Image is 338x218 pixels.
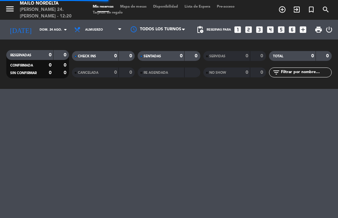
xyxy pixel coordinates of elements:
[64,63,68,68] strong: 0
[5,4,15,16] button: menu
[322,6,330,14] i: search
[181,5,214,9] span: Lista de Espera
[304,4,319,15] span: Reserva especial
[85,28,103,32] span: Almuerzo
[246,54,248,58] strong: 0
[129,70,133,75] strong: 0
[10,64,33,67] span: CONFIRMADA
[272,68,280,76] i: filter_list
[20,7,80,19] div: [PERSON_NAME] 24. [PERSON_NAME] - 12:20
[280,69,331,76] input: Filtrar por nombre...
[5,23,36,36] i: [DATE]
[260,54,264,58] strong: 0
[64,53,68,57] strong: 0
[325,20,333,40] div: LOG OUT
[180,54,183,58] strong: 0
[89,11,126,14] span: Tarjetas de regalo
[266,25,275,34] i: looks_4
[273,55,283,58] span: TOTAL
[10,71,37,75] span: SIN CONFIRMAR
[278,6,286,14] i: add_circle_outline
[144,71,168,74] span: RE AGENDADA
[277,25,286,34] i: looks_5
[288,25,296,34] i: looks_6
[209,71,226,74] span: NO SHOW
[5,4,15,14] i: menu
[233,25,242,34] i: looks_one
[114,54,117,58] strong: 0
[319,4,333,15] span: BUSCAR
[61,26,69,34] i: arrow_drop_down
[10,54,31,57] span: RESERVADAS
[117,5,150,9] span: Mapa de mesas
[293,6,301,14] i: exit_to_app
[260,70,264,75] strong: 0
[315,26,322,34] span: print
[195,54,199,58] strong: 0
[207,28,231,32] span: Reservas para
[78,55,96,58] span: CHECK INS
[275,4,289,15] span: RESERVAR MESA
[311,54,314,58] strong: 0
[214,5,238,9] span: Pre-acceso
[129,54,133,58] strong: 0
[49,70,51,75] strong: 0
[325,26,333,34] i: power_settings_new
[20,0,80,7] div: Mailo Nordelta
[196,26,204,34] span: pending_actions
[246,70,248,75] strong: 0
[289,4,304,15] span: WALK IN
[150,5,181,9] span: Disponibilidad
[326,54,330,58] strong: 0
[255,25,264,34] i: looks_3
[244,25,253,34] i: looks_two
[49,53,51,57] strong: 0
[78,71,98,74] span: CANCELADA
[209,55,225,58] span: SERVIDAS
[307,6,315,14] i: turned_in_not
[64,70,68,75] strong: 0
[89,5,117,9] span: Mis reservas
[49,63,51,68] strong: 0
[144,55,161,58] span: SENTADAS
[114,70,117,75] strong: 0
[299,25,307,34] i: add_box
